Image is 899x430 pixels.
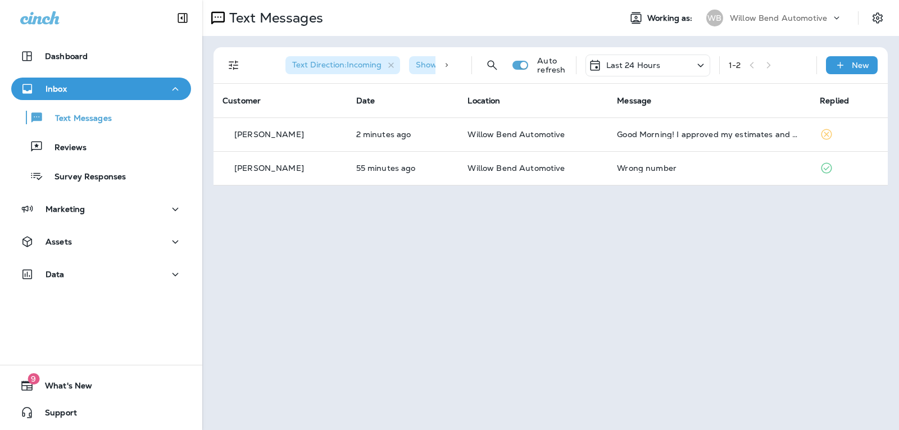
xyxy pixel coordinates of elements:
[34,408,77,422] span: Support
[46,237,72,246] p: Assets
[46,84,67,93] p: Inbox
[820,96,849,106] span: Replied
[11,198,191,220] button: Marketing
[11,135,191,159] button: Reviews
[647,13,695,23] span: Working as:
[11,106,191,129] button: Text Messages
[606,61,661,70] p: Last 24 Hours
[11,401,191,424] button: Support
[167,7,198,29] button: Collapse Sidebar
[11,374,191,397] button: 9What's New
[46,270,65,279] p: Data
[11,263,191,286] button: Data
[617,130,802,139] div: Good Morning! I approved my estimates and work yesterday evening. Jay (I think that was his name)...
[223,96,261,106] span: Customer
[467,129,565,139] span: Willow Bend Automotive
[356,164,450,173] p: Aug 14, 2025 07:51 AM
[11,230,191,253] button: Assets
[28,373,39,384] span: 9
[11,45,191,67] button: Dashboard
[852,61,869,70] p: New
[46,205,85,214] p: Marketing
[234,164,304,173] p: [PERSON_NAME]
[537,56,566,74] p: Auto refresh
[617,96,651,106] span: Message
[729,61,741,70] div: 1 - 2
[11,78,191,100] button: Inbox
[467,163,565,173] span: Willow Bend Automotive
[356,96,375,106] span: Date
[223,54,245,76] button: Filters
[730,13,827,22] p: Willow Bend Automotive
[43,143,87,153] p: Reviews
[868,8,888,28] button: Settings
[45,52,88,61] p: Dashboard
[706,10,723,26] div: WB
[356,130,450,139] p: Aug 14, 2025 08:45 AM
[234,130,304,139] p: [PERSON_NAME]
[617,164,802,173] div: Wrong number
[225,10,323,26] p: Text Messages
[409,56,570,74] div: Show Start/Stop/Unsubscribe:true
[44,114,112,124] p: Text Messages
[416,60,551,70] span: Show Start/Stop/Unsubscribe : true
[11,164,191,188] button: Survey Responses
[285,56,400,74] div: Text Direction:Incoming
[481,54,503,76] button: Search Messages
[34,381,92,395] span: What's New
[467,96,500,106] span: Location
[43,172,126,183] p: Survey Responses
[292,60,382,70] span: Text Direction : Incoming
